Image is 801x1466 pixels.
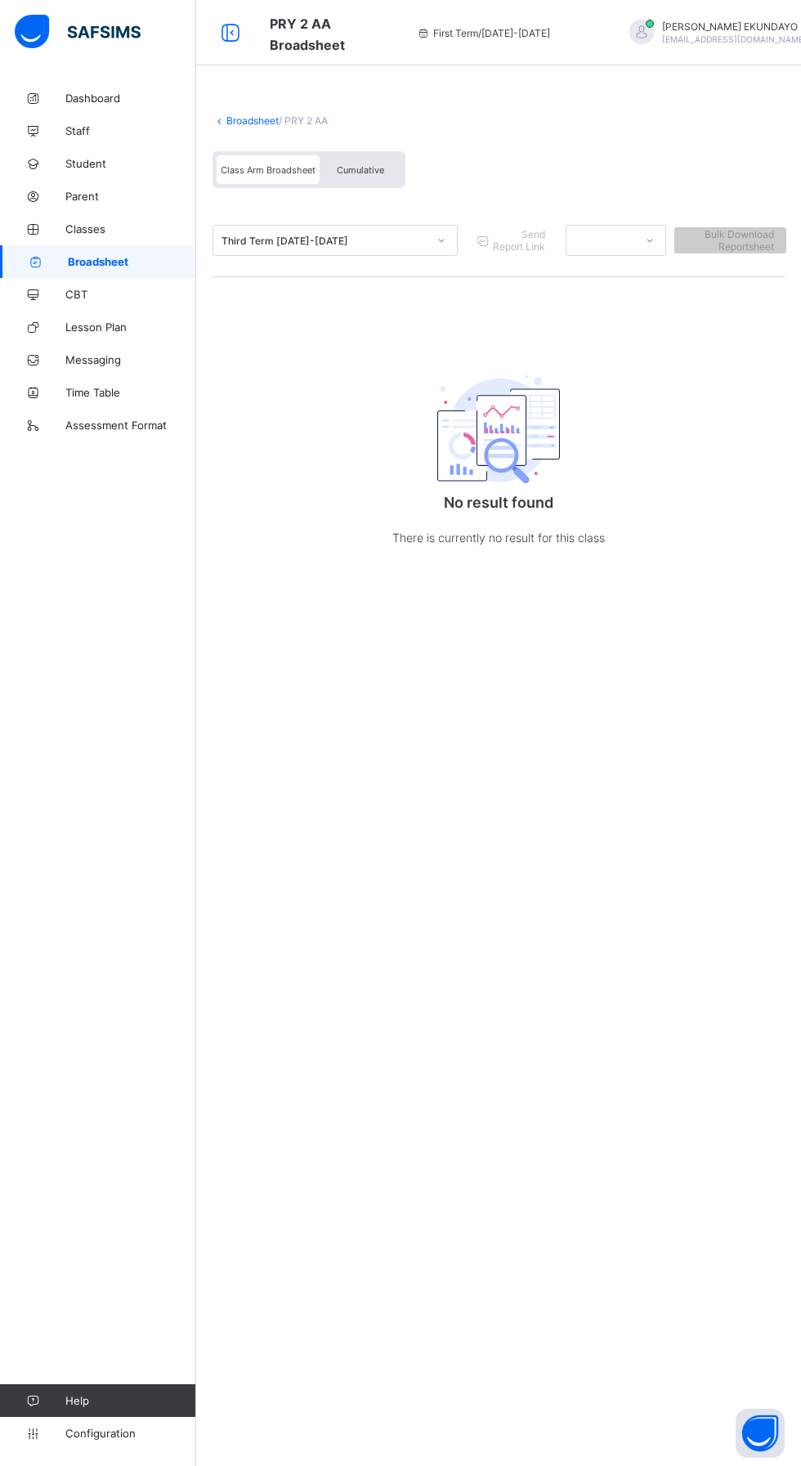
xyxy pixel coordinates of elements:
span: Dashboard [65,92,196,105]
span: Class Arm Broadsheet [270,16,345,53]
span: Configuration [65,1427,195,1440]
img: safsims [15,15,141,49]
span: Cumulative [337,164,384,176]
span: / PRY 2 AA [279,114,328,127]
button: Open asap [736,1409,785,1458]
span: CBT [65,288,196,301]
img: classEmptyState.7d4ec5dc6d57f4e1adfd249b62c1c528.svg [437,375,560,483]
span: Assessment Format [65,419,196,432]
span: Class Arm Broadsheet [221,164,315,176]
span: Student [65,157,196,170]
p: There is currently no result for this class [335,527,662,548]
span: session/term information [417,27,550,39]
span: Messaging [65,353,196,366]
p: No result found [335,494,662,511]
span: Staff [65,124,196,137]
div: No result found [335,330,662,581]
span: Lesson Plan [65,321,196,334]
span: Classes [65,222,196,235]
span: Time Table [65,386,196,399]
span: Bulk Download Reportsheet [687,228,774,253]
span: Broadsheet [68,255,196,268]
span: Parent [65,190,196,203]
div: Third Term [DATE]-[DATE] [222,235,427,247]
a: Broadsheet [226,114,279,127]
span: Send Report Link [492,228,546,253]
span: Help [65,1394,195,1407]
